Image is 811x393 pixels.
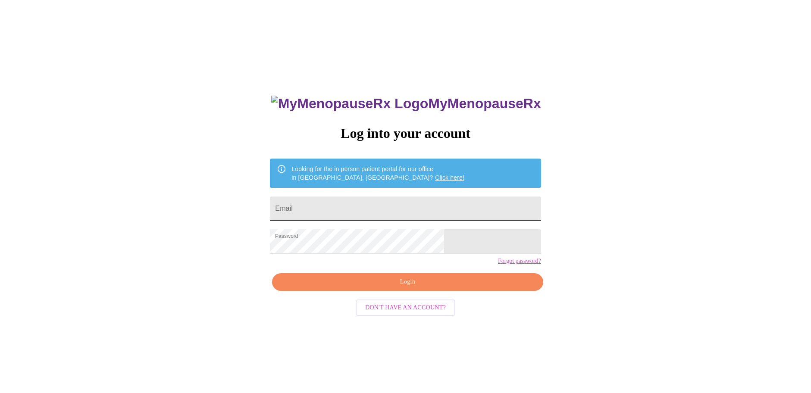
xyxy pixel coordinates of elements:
[271,96,428,112] img: MyMenopauseRx Logo
[282,277,533,287] span: Login
[291,161,464,185] div: Looking for the in person patient portal for our office in [GEOGRAPHIC_DATA], [GEOGRAPHIC_DATA]?
[365,303,446,313] span: Don't have an account?
[270,125,541,141] h3: Log into your account
[435,174,464,181] a: Click here!
[272,273,543,291] button: Login
[498,258,541,265] a: Forgot password?
[271,96,541,112] h3: MyMenopauseRx
[354,303,457,311] a: Don't have an account?
[356,299,455,316] button: Don't have an account?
